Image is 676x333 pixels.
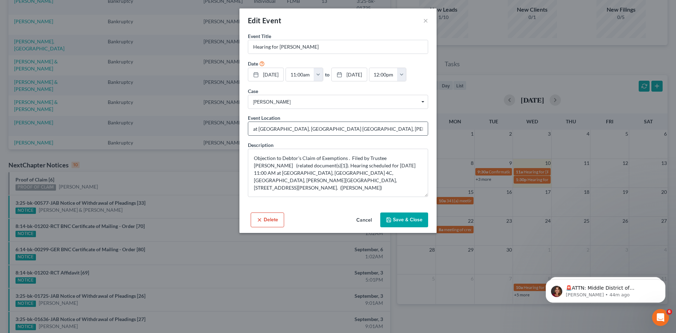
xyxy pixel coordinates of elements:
[248,16,281,25] span: Edit Event
[251,212,284,227] button: Delete
[248,68,283,81] a: [DATE]
[248,40,428,54] input: Enter event name...
[248,60,258,67] label: Date
[286,68,314,81] input: -- : --
[248,33,271,39] span: Event Title
[535,265,676,314] iframe: Intercom notifications message
[248,141,274,149] label: Description
[652,309,669,326] iframe: Intercom live chat
[423,16,428,25] button: ×
[351,213,377,227] button: Cancel
[325,71,330,78] label: to
[332,68,367,81] a: [DATE]
[380,212,428,227] button: Save & Close
[248,87,258,95] label: Case
[248,122,428,135] input: Enter location...
[666,309,672,315] span: 6
[253,98,423,106] span: [PERSON_NAME]
[248,95,428,109] span: Select box activate
[248,114,280,122] label: Event Location
[369,68,398,81] input: -- : --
